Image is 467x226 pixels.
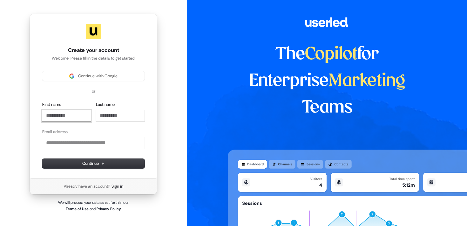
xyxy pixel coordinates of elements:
[86,24,101,39] img: Userled
[305,46,357,63] span: Copilot
[112,184,123,189] a: Sign in
[42,102,61,107] label: First name
[64,184,110,189] span: Already have an account?
[92,88,95,94] p: or
[82,161,105,166] span: Continue
[42,71,145,81] button: Sign in with GoogleContinue with Google
[66,206,89,211] a: Terms of Use
[228,41,426,121] h1: The for Enterprise Teams
[42,159,145,168] button: Continue
[96,102,115,107] label: Last name
[328,73,405,89] span: Marketing
[97,206,121,211] a: Privacy Policy
[53,199,134,212] p: We will process your data as set forth in our and
[42,47,145,54] h1: Create your account
[42,55,145,61] p: Welcome! Please fill in the details to get started.
[69,74,74,79] img: Sign in with Google
[78,73,118,79] span: Continue with Google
